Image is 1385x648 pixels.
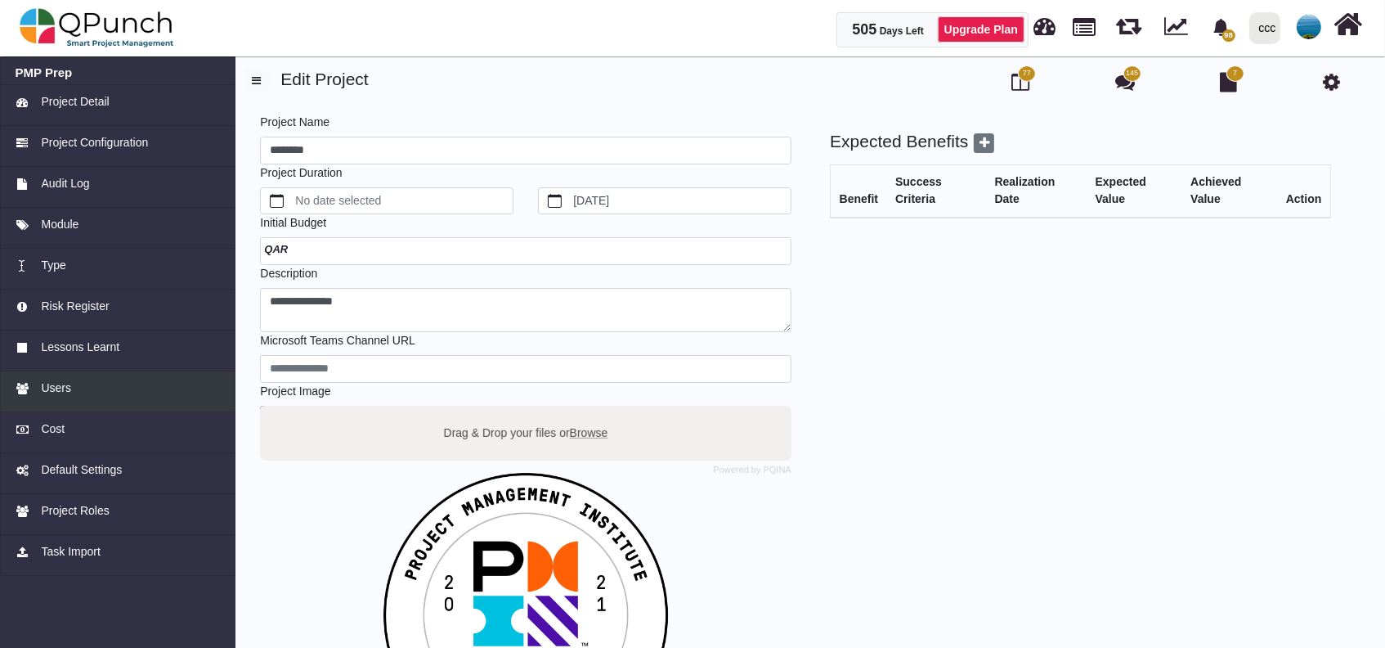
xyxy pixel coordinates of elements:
[1259,14,1276,43] div: ccc
[41,257,65,274] span: Type
[41,298,109,315] span: Risk Register
[852,21,876,38] span: 505
[438,418,614,447] label: Drag & Drop your files or
[880,25,924,37] span: Days Left
[1222,29,1235,42] span: 98
[41,93,109,110] span: Project Detail
[1116,8,1141,35] span: Sprints
[548,194,563,209] svg: calendar
[41,421,65,438] span: Cost
[1096,173,1174,208] div: Expected Value
[1207,12,1235,42] div: Notification
[1233,68,1237,79] span: 7
[895,173,977,208] div: Success Criteria
[570,425,608,439] span: Browse
[1212,19,1230,36] svg: bell fill
[1297,15,1321,39] span: Aamir D
[1190,173,1269,208] div: Achieved Value
[41,339,119,356] span: Lessons Learnt
[840,191,878,208] div: Benefit
[260,214,326,232] label: Initial Budget
[830,131,1331,153] h4: Expected Benefits
[995,173,1078,208] div: Realization Date
[1297,15,1321,39] img: avatar
[1334,9,1363,40] i: Home
[1156,1,1203,55] div: Dynamic Report
[571,188,791,214] label: [DATE]
[1286,191,1322,208] div: Action
[41,134,148,151] span: Project Configuration
[260,265,317,282] label: Description
[1073,11,1096,36] span: Projects
[260,164,342,182] label: Project Duration
[1221,72,1238,92] i: Document Library
[293,188,513,214] label: No date selected
[261,188,293,214] button: calendar
[1203,1,1243,52] a: bell fill98
[714,466,791,474] a: Powered by PQINA
[41,461,122,479] span: Default Settings
[260,332,415,349] label: Microsoft Teams Channel URL
[243,69,1373,89] h4: Edit Project
[974,133,994,153] span: Add benefits
[1115,72,1135,92] i: Punch Discussion
[260,383,330,400] label: Project Image
[1023,68,1031,79] span: 77
[41,502,109,520] span: Project Roles
[41,175,89,192] span: Audit Log
[270,194,285,209] svg: calendar
[1287,1,1331,53] a: avatar
[938,16,1024,43] a: Upgrade Plan
[41,380,71,397] span: Users
[260,114,329,131] label: Project Name
[41,543,100,560] span: Task Import
[1034,10,1056,34] span: Dashboard
[1011,72,1029,92] i: Board
[1242,1,1287,55] a: ccc
[539,188,571,214] button: calendar
[16,65,221,80] a: PMP Prep
[20,3,174,52] img: qpunch-sp.fa6292f.png
[41,216,78,233] span: Module
[1126,68,1138,79] span: 145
